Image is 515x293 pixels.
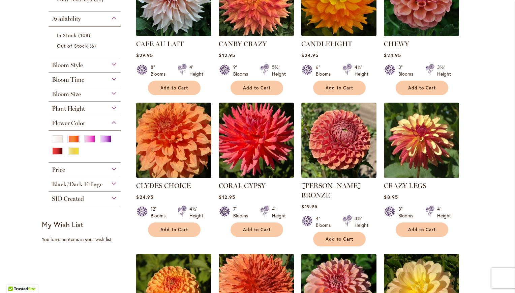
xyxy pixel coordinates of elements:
span: Add to Cart [408,227,436,233]
span: $29.95 [136,52,153,58]
a: Clyde's Choice [136,173,211,179]
div: 4½' Height [189,206,203,219]
iframe: Launch Accessibility Center [5,269,24,288]
button: Add to Cart [231,222,283,237]
span: Flower Color [52,119,85,127]
div: 4' Height [437,206,451,219]
span: Add to Cart [160,227,188,233]
button: Add to Cart [231,81,283,95]
img: CORAL GYPSY [219,103,294,178]
span: In Stock [57,32,77,38]
div: 4' Height [272,206,286,219]
img: CORNEL BRONZE [301,103,376,178]
img: Clyde's Choice [136,103,211,178]
a: CRAZY LEGS [384,182,426,190]
span: Add to Cart [326,85,353,91]
span: $8.95 [384,194,398,200]
button: Add to Cart [313,81,366,95]
span: Price [52,166,65,174]
span: Add to Cart [408,85,436,91]
a: CORAL GYPSY [219,182,266,190]
img: CRAZY LEGS [384,103,459,178]
div: 4½' Height [355,64,368,77]
a: CORNEL BRONZE [301,173,376,179]
span: Availability [52,15,81,23]
div: 3" Blooms [398,64,417,77]
span: 108 [78,32,92,39]
div: 4" Blooms [316,215,335,229]
button: Add to Cart [313,232,366,246]
span: $24.95 [384,52,401,58]
a: CRAZY LEGS [384,173,459,179]
a: CLYDES CHOICE [136,182,191,190]
a: In Stock 108 [57,32,114,39]
span: Add to Cart [243,85,271,91]
div: 9" Blooms [233,64,252,77]
button: Add to Cart [396,222,448,237]
span: Black/Dark Foliage [52,181,102,188]
span: $24.95 [136,194,153,200]
span: $24.95 [301,52,318,58]
div: 5½' Height [272,64,286,77]
a: Café Au Lait [136,31,211,37]
div: 12" Blooms [151,206,170,219]
span: Bloom Style [52,61,83,69]
a: CANDLELIGHT [301,31,376,37]
span: Add to Cart [243,227,271,233]
a: CANDLELIGHT [301,40,352,48]
div: 3½' Height [355,215,368,229]
a: Canby Crazy [219,31,294,37]
span: 6 [90,42,98,49]
button: Add to Cart [148,81,201,95]
span: Bloom Size [52,90,81,98]
strong: My Wish List [42,219,83,229]
a: Out of Stock 6 [57,42,114,49]
a: CANBY CRAZY [219,40,267,48]
div: 3" Blooms [398,206,417,219]
span: Out of Stock [57,43,88,49]
span: Bloom Time [52,76,84,83]
a: CHEWY [384,40,409,48]
a: CHEWY [384,31,459,37]
div: 6" Blooms [316,64,335,77]
div: You have no items in your wish list. [42,236,132,243]
a: [PERSON_NAME] BRONZE [301,182,361,199]
div: 8" Blooms [151,64,170,77]
span: Add to Cart [326,236,353,242]
span: Add to Cart [160,85,188,91]
a: CORAL GYPSY [219,173,294,179]
span: Plant Height [52,105,85,112]
button: Add to Cart [396,81,448,95]
button: Add to Cart [148,222,201,237]
div: 4' Height [189,64,203,77]
span: $12.95 [219,194,235,200]
div: 3½' Height [437,64,451,77]
span: SID Created [52,195,84,203]
span: $12.95 [219,52,235,58]
div: 7" Blooms [233,206,252,219]
a: CAFE AU LAIT [136,40,184,48]
span: $19.95 [301,203,317,210]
